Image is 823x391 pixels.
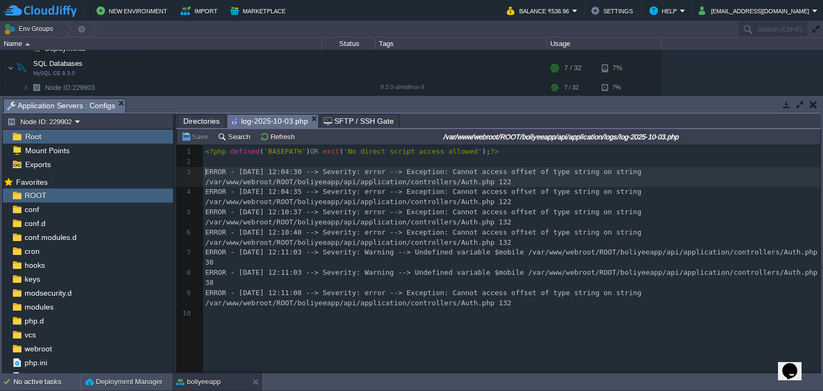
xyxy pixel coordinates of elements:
button: Deployment Manager [85,377,162,387]
div: 4 [177,187,193,197]
a: vcs [23,330,38,340]
a: php.d [23,316,46,326]
div: 3 [177,167,193,177]
span: ERROR - [DATE] 12:04:30 --> Severity: error --> Exception: Cannot access offset of type string on... [205,168,646,186]
a: redeploy.conf [23,372,72,381]
img: AMDAwAAAACH5BAEAAAAALAAAAAABAAEAAAICRAEAOw== [29,79,44,96]
a: ROOT [23,191,48,200]
img: AMDAwAAAACH5BAEAAAAALAAAAAABAAEAAAICRAEAOw== [23,79,29,96]
span: ERROR - [DATE] 12:11:03 --> Severity: Warning --> Undefined variable $mobile /var/www/webroot/ROO... [205,268,822,287]
button: Settings [591,4,636,17]
img: AMDAwAAAACH5BAEAAAAALAAAAAABAAEAAAICRAEAOw== [14,57,29,79]
div: Name [1,37,321,50]
div: 7% [602,79,637,96]
div: 7 / 32 [564,79,579,96]
button: boliyeeapp [176,377,221,387]
a: Node ID:229903 [44,83,96,92]
a: Root [23,132,43,141]
a: conf.d [23,219,47,228]
div: Tags [376,37,547,50]
div: 9 [177,288,193,298]
div: 7 [177,247,193,258]
span: MySQL CE 9.3.0 [33,70,75,77]
span: 'BASEPATH' [264,147,306,155]
a: conf.modules.d [23,232,78,242]
button: Import [181,4,221,17]
a: webroot [23,344,54,354]
span: ( [340,147,344,155]
a: php.ini [23,358,49,367]
img: AMDAwAAAACH5BAEAAAAALAAAAAABAAEAAAICRAEAOw== [8,57,14,79]
span: 9.3.0-almalinux-9 [380,84,424,90]
a: keys [23,274,42,284]
span: ERROR - [DATE] 12:11:03 --> Severity: Warning --> Undefined variable $mobile /var/www/webroot/ROO... [205,248,822,266]
a: modules [23,302,55,312]
img: AMDAwAAAACH5BAEAAAAALAAAAAABAAEAAAICRAEAOw== [25,43,30,46]
span: <?php [205,147,226,155]
div: 5 [177,207,193,217]
div: Status [323,37,375,50]
span: ) [306,147,310,155]
span: ERROR - [DATE] 12:04:35 --> Severity: error --> Exception: Cannot access offset of type string on... [205,187,646,206]
div: 6 [177,228,193,238]
span: ?> [490,147,499,155]
span: SQL Databases [32,59,84,68]
button: Help [649,4,680,17]
li: /var/www/webroot/ROOT/boliyeeapp/api/application/logs/log-2025-10-03.php [227,114,319,127]
span: SFTP / SSH Gate [324,115,394,127]
span: ERROR - [DATE] 12:10:37 --> Severity: error --> Exception: Cannot access offset of type string on... [205,208,646,226]
a: Exports [23,160,53,169]
span: 229903 [44,83,96,92]
button: Refresh [260,132,298,141]
span: OR [310,147,319,155]
button: Node ID: 229902 [7,117,75,126]
button: Marketplace [230,4,289,17]
span: Favorites [14,177,49,187]
span: exit [323,147,339,155]
div: 8 [177,268,193,278]
button: Search [218,132,253,141]
button: Balance ₹536.96 [507,4,572,17]
span: defined [230,147,260,155]
span: 'No direct script access allowed' [343,147,482,155]
span: ERROR - [DATE] 12:10:40 --> Severity: error --> Exception: Cannot access offset of type string on... [205,228,646,246]
a: SQL DatabasesMySQL CE 9.3.0 [32,59,84,67]
div: 10 [177,309,193,319]
a: Mount Points [23,146,71,155]
button: Save [181,132,211,141]
iframe: chat widget [778,348,812,380]
div: Usage [548,37,661,50]
a: Favorites [14,178,49,186]
div: 7% [602,57,637,79]
a: modsecurity.d [23,288,73,298]
span: ( [260,147,264,155]
span: Application Servers : Configs [7,99,115,112]
a: cron [23,246,41,256]
div: 7 / 32 [564,57,581,79]
a: hooks [23,260,47,270]
div: 2 [177,157,193,167]
div: No active tasks [13,373,80,390]
button: New Environment [96,4,170,17]
button: [EMAIL_ADDRESS][DOMAIN_NAME] [699,4,812,17]
span: ERROR - [DATE] 12:11:08 --> Severity: error --> Exception: Cannot access offset of type string on... [205,289,646,307]
a: conf [23,205,41,214]
span: Directories [183,115,220,127]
